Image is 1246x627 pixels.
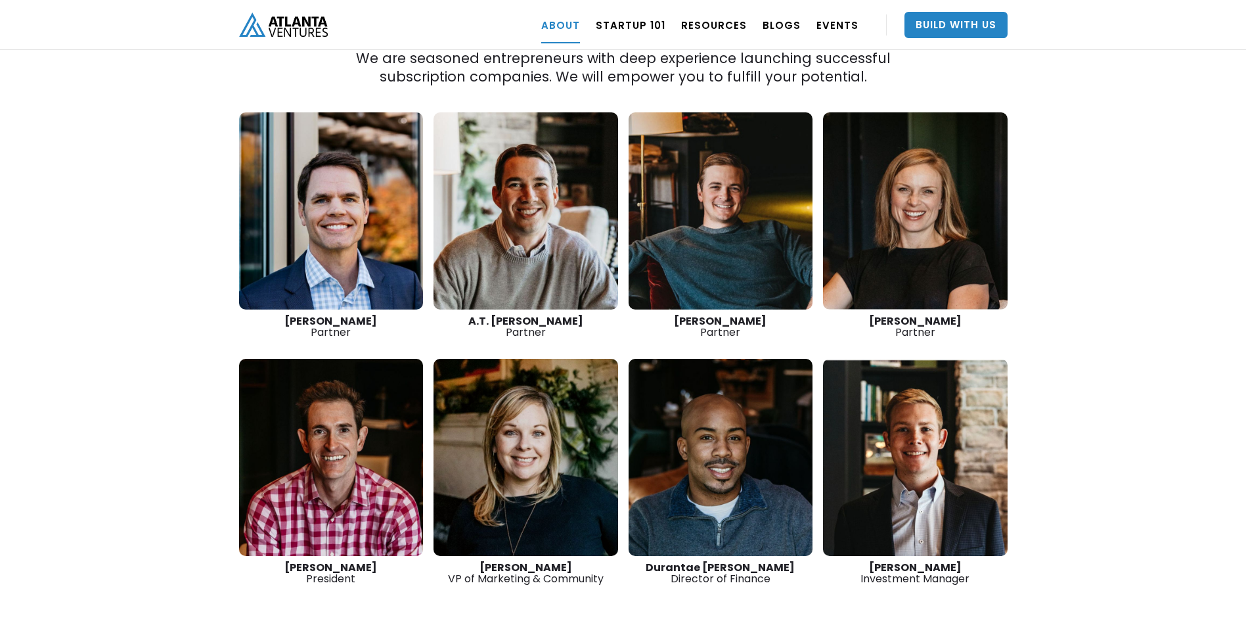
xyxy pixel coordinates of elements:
[284,560,377,575] strong: [PERSON_NAME]
[239,562,424,584] div: President
[816,7,858,43] a: EVENTS
[681,7,747,43] a: RESOURCES
[596,7,665,43] a: Startup 101
[479,560,572,575] strong: [PERSON_NAME]
[468,313,583,329] strong: A.T. [PERSON_NAME]
[674,313,767,329] strong: [PERSON_NAME]
[904,12,1008,38] a: Build With Us
[869,560,962,575] strong: [PERSON_NAME]
[541,7,580,43] a: ABOUT
[434,315,618,338] div: Partner
[629,562,813,584] div: Director of Finance
[284,313,377,329] strong: [PERSON_NAME]
[763,7,801,43] a: BLOGS
[434,562,618,584] div: VP of Marketing & Community
[823,562,1008,584] div: Investment Manager
[823,315,1008,338] div: Partner
[239,315,424,338] div: Partner
[869,313,962,329] strong: [PERSON_NAME]
[629,315,813,338] div: Partner
[646,560,795,575] strong: Durantae [PERSON_NAME]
